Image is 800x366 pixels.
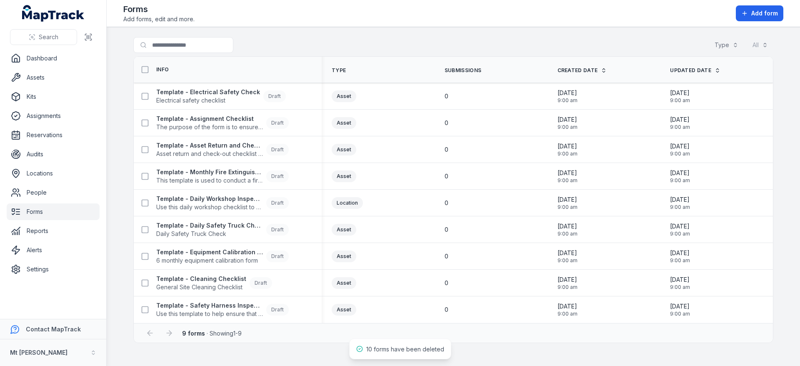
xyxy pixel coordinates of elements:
a: Created Date [557,67,607,74]
span: 9:00 am [670,257,690,264]
a: MapTrack [22,5,85,22]
span: Info [156,66,169,73]
span: [DATE] [670,276,690,284]
time: 18/08/2025, 9:00:23 am [670,142,690,157]
span: [DATE] [670,142,690,150]
strong: Template - Electrical Safety Check [156,88,260,96]
a: Audits [7,146,100,163]
div: Asset [332,144,356,155]
span: Use this daily workshop checklist to maintain safety standard in the work zones at site. [156,203,263,211]
strong: Contact MapTrack [26,326,81,333]
span: [DATE] [670,89,690,97]
time: 18/08/2025, 9:00:23 am [557,142,577,157]
a: Template - Daily Workshop InspectionUse this daily workshop checklist to maintain safety standard... [156,195,289,211]
span: 9:00 am [557,177,577,184]
span: 0 [445,226,448,234]
span: 9:00 am [557,257,577,264]
span: Search [39,33,58,41]
span: 9:00 am [670,150,690,157]
span: Electrical safety checklist [156,96,260,105]
div: Location [332,197,363,209]
span: [DATE] [557,276,577,284]
span: Daily Safety Truck Check [156,230,263,238]
span: 9:00 am [670,124,690,130]
div: Draft [266,117,289,129]
strong: Mt [PERSON_NAME] [10,349,67,356]
span: 9:00 am [557,311,577,317]
a: Reservations [7,127,100,143]
div: Draft [266,197,289,209]
span: [DATE] [670,115,690,124]
a: Forms [7,203,100,220]
span: Type [332,67,346,74]
div: Asset [332,304,356,316]
button: Add form [736,5,783,21]
span: 9:00 am [670,204,690,211]
a: Template - Asset Return and Check-out ChecklistAsset return and check-out checklist - for key ass... [156,141,289,158]
div: Asset [332,90,356,102]
time: 18/08/2025, 9:00:23 am [670,276,690,291]
span: 9:00 am [557,97,577,104]
time: 18/08/2025, 9:00:23 am [557,196,577,211]
a: Template - Daily Safety Truck CheckDaily Safety Truck CheckDraft [156,221,289,238]
span: 9:00 am [670,311,690,317]
div: Asset [332,224,356,236]
a: Kits [7,88,100,105]
strong: Template - Asset Return and Check-out Checklist [156,141,263,150]
time: 18/08/2025, 9:00:23 am [670,249,690,264]
span: The purpose of the form is to ensure the employee is licenced and capable in operation the asset. [156,123,263,131]
time: 18/08/2025, 9:00:23 am [557,89,577,104]
time: 18/08/2025, 9:00:23 am [557,169,577,184]
time: 18/08/2025, 9:00:23 am [670,196,690,211]
span: [DATE] [670,196,690,204]
a: People [7,184,100,201]
time: 18/08/2025, 9:00:23 am [557,222,577,237]
span: This template is used to conduct a fire extinguisher inspection every 30 days to determine if the... [156,176,263,185]
span: 9:00 am [557,284,577,291]
button: Type [709,37,744,53]
span: 9:00 am [557,150,577,157]
strong: Template - Daily Workshop Inspection [156,195,263,203]
strong: Template - Equipment Calibration Form [156,248,263,256]
time: 18/08/2025, 9:00:23 am [557,302,577,317]
span: 9:00 am [557,204,577,211]
span: [DATE] [670,169,690,177]
a: Updated Date [670,67,720,74]
h2: Forms [123,3,195,15]
a: Template - Monthly Fire Extinguisher InspectionThis template is used to conduct a fire extinguish... [156,168,289,185]
span: 0 [445,92,448,100]
div: Draft [250,277,272,289]
a: Template - Electrical Safety CheckElectrical safety checklistDraft [156,88,286,105]
a: Assignments [7,108,100,124]
time: 18/08/2025, 9:00:23 am [557,276,577,291]
strong: 9 forms [182,330,205,337]
span: [DATE] [557,222,577,231]
span: 0 [445,306,448,314]
strong: Template - Assignment Checklist [156,115,263,123]
span: [DATE] [670,302,690,311]
a: Alerts [7,242,100,258]
span: Submissions [445,67,481,74]
a: Template - Assignment ChecklistThe purpose of the form is to ensure the employee is licenced and ... [156,115,289,131]
span: · Showing 1 - 9 [182,330,242,337]
a: Settings [7,261,100,278]
span: [DATE] [557,89,577,97]
a: Template - Safety Harness InspectionUse this template to help ensure that your harness is in good... [156,301,289,318]
div: Draft [266,224,289,236]
span: 0 [445,119,448,127]
span: 9:00 am [670,231,690,237]
div: Draft [266,251,289,262]
div: Draft [266,304,289,316]
span: 9:00 am [670,177,690,184]
strong: Template - Cleaning Checklist [156,275,246,283]
button: Search [10,29,77,45]
span: 0 [445,145,448,154]
span: [DATE] [670,222,690,231]
a: Reports [7,223,100,239]
span: 9:00 am [670,97,690,104]
span: 10 forms have been deleted [366,346,444,353]
time: 18/08/2025, 9:00:23 am [670,169,690,184]
span: Use this template to help ensure that your harness is in good condition before use to reduce the ... [156,310,263,318]
span: Add forms, edit and more. [123,15,195,23]
div: Asset [332,277,356,289]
